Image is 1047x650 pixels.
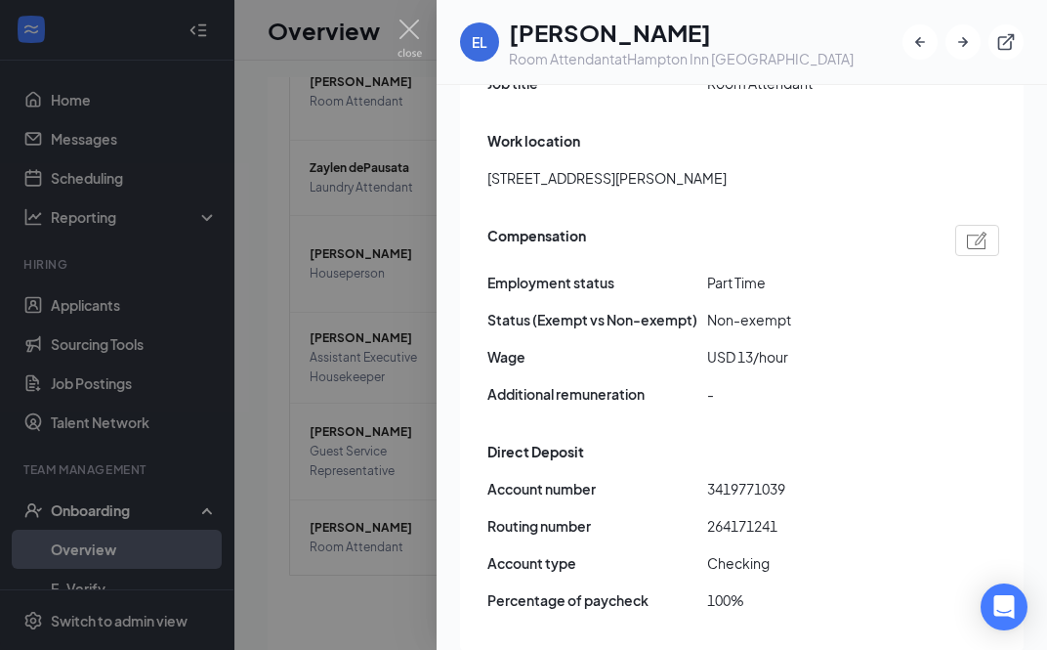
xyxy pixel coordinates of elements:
h1: [PERSON_NAME] [509,16,854,49]
span: Wage [487,346,707,368]
span: Status (Exempt vs Non-exempt) [487,309,707,330]
button: ExternalLink [988,24,1024,60]
span: 264171241 [707,515,927,537]
span: Part Time [707,272,927,293]
button: ArrowRight [945,24,981,60]
div: EL [472,32,487,52]
span: Work location [487,130,580,152]
svg: ExternalLink [996,32,1016,52]
span: Checking [707,552,927,574]
span: Additional remuneration [487,383,707,405]
span: Employment status [487,272,707,293]
span: Non-exempt [707,309,927,330]
span: Account type [487,552,707,574]
span: Percentage of paycheck [487,589,707,611]
span: 100% [707,589,927,611]
span: Direct Deposit [487,441,584,462]
button: ArrowLeftNew [902,24,938,60]
span: Compensation [487,225,586,256]
span: 3419771039 [707,478,927,499]
span: USD 13/hour [707,346,927,368]
span: [STREET_ADDRESS][PERSON_NAME] [487,167,727,189]
div: Room Attendant at Hampton Inn [GEOGRAPHIC_DATA] [509,49,854,68]
svg: ArrowLeftNew [910,32,930,52]
span: - [707,383,927,405]
svg: ArrowRight [953,32,973,52]
div: Open Intercom Messenger [981,584,1027,630]
span: Account number [487,478,707,499]
span: Routing number [487,515,707,537]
